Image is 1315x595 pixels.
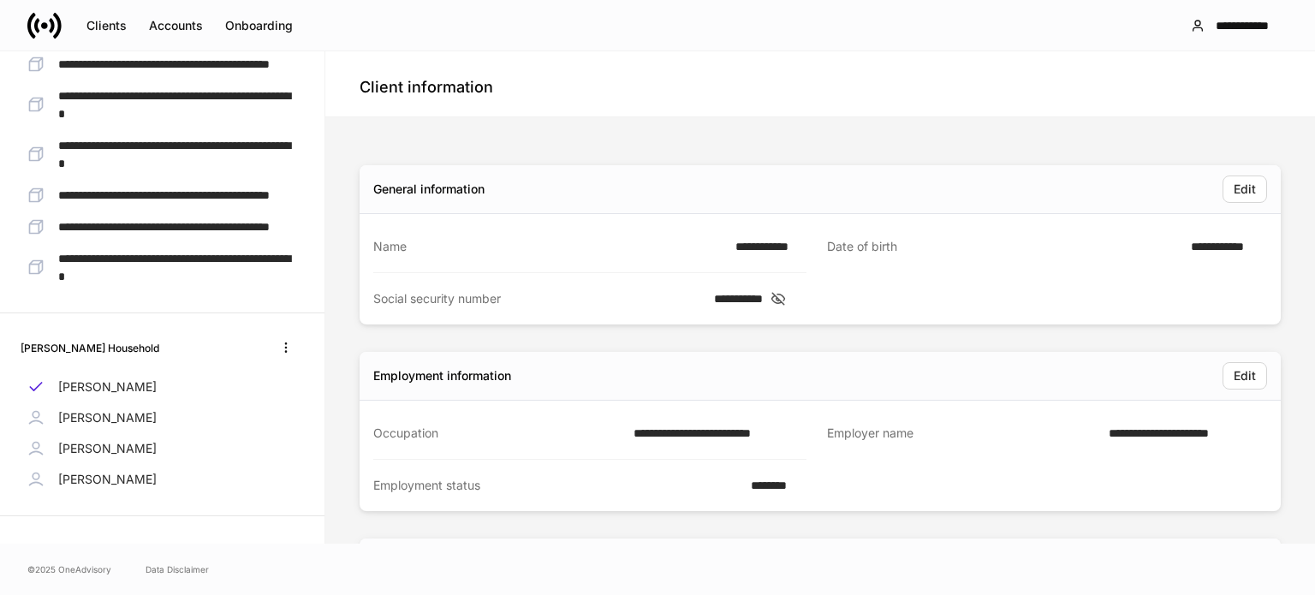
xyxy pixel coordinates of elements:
a: [PERSON_NAME] [21,402,304,433]
div: Employment information [373,367,511,384]
h4: Client information [360,77,493,98]
div: Clients [86,20,127,32]
p: [PERSON_NAME] [58,409,157,426]
a: Data Disclaimer [146,562,209,576]
button: Onboarding [214,12,304,39]
div: Occupation [373,425,623,442]
div: Edit [1234,370,1256,382]
button: Edit [1223,362,1267,390]
p: [PERSON_NAME] [58,440,157,457]
p: [PERSON_NAME] [58,471,157,488]
div: General information [373,181,485,198]
div: Accounts [149,20,203,32]
a: [PERSON_NAME] [21,433,304,464]
a: [PERSON_NAME] [21,464,304,495]
div: Name [373,238,725,255]
div: Employment status [373,477,741,494]
button: Edit [1223,176,1267,203]
h6: [PERSON_NAME] Household [21,340,159,356]
button: Accounts [138,12,214,39]
div: Social security number [373,290,704,307]
div: Onboarding [225,20,293,32]
div: Edit [1234,183,1256,195]
div: Employer name [827,425,1098,443]
span: © 2025 OneAdvisory [27,562,111,576]
button: Clients [75,12,138,39]
p: [PERSON_NAME] [58,378,157,396]
div: Date of birth [827,238,1181,256]
a: [PERSON_NAME] [21,372,304,402]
